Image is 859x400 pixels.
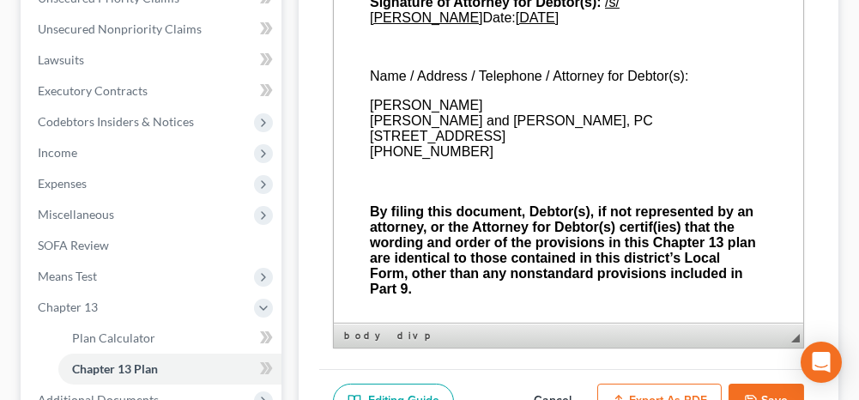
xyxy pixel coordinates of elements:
[72,361,158,376] span: Chapter 13 Plan
[182,74,225,88] u: [DATE]
[394,327,420,344] a: div element
[38,269,97,283] span: Means Test
[24,14,281,45] a: Unsecured Nonpriority Claims
[38,207,114,221] span: Miscellaneous
[72,330,155,345] span: Plan Calculator
[58,354,281,385] a: Chapter 13 Plan
[36,58,286,88] u: /s/ [PERSON_NAME]
[38,176,87,191] span: Expenses
[341,327,392,344] a: body element
[38,238,109,252] span: SOFA Review
[38,52,84,67] span: Lawsuits
[36,58,286,88] span: Date:
[791,334,800,342] span: Resize
[24,45,281,76] a: Lawsuits
[58,323,281,354] a: Plan Calculator
[38,145,77,160] span: Income
[38,114,194,129] span: Codebtors Insiders & Notices
[36,58,268,73] strong: Signature of Attorney for Debtor(s):
[38,83,148,98] span: Executory Contracts
[24,76,281,106] a: Executory Contracts
[38,300,98,314] span: Chapter 13
[36,132,354,147] span: Name / Address / Telephone / Attorney for Debtor(s):
[24,230,281,261] a: SOFA Review
[38,21,202,36] span: Unsecured Nonpriority Claims
[36,161,319,222] span: [PERSON_NAME] [PERSON_NAME] and [PERSON_NAME], PC [STREET_ADDRESS] [PHONE_NUMBER]
[421,327,438,344] a: p element
[36,268,422,360] span: By filing this document, Debtor(s), if not represented by an attorney, or the Attorney for Debtor...
[801,342,842,383] div: Open Intercom Messenger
